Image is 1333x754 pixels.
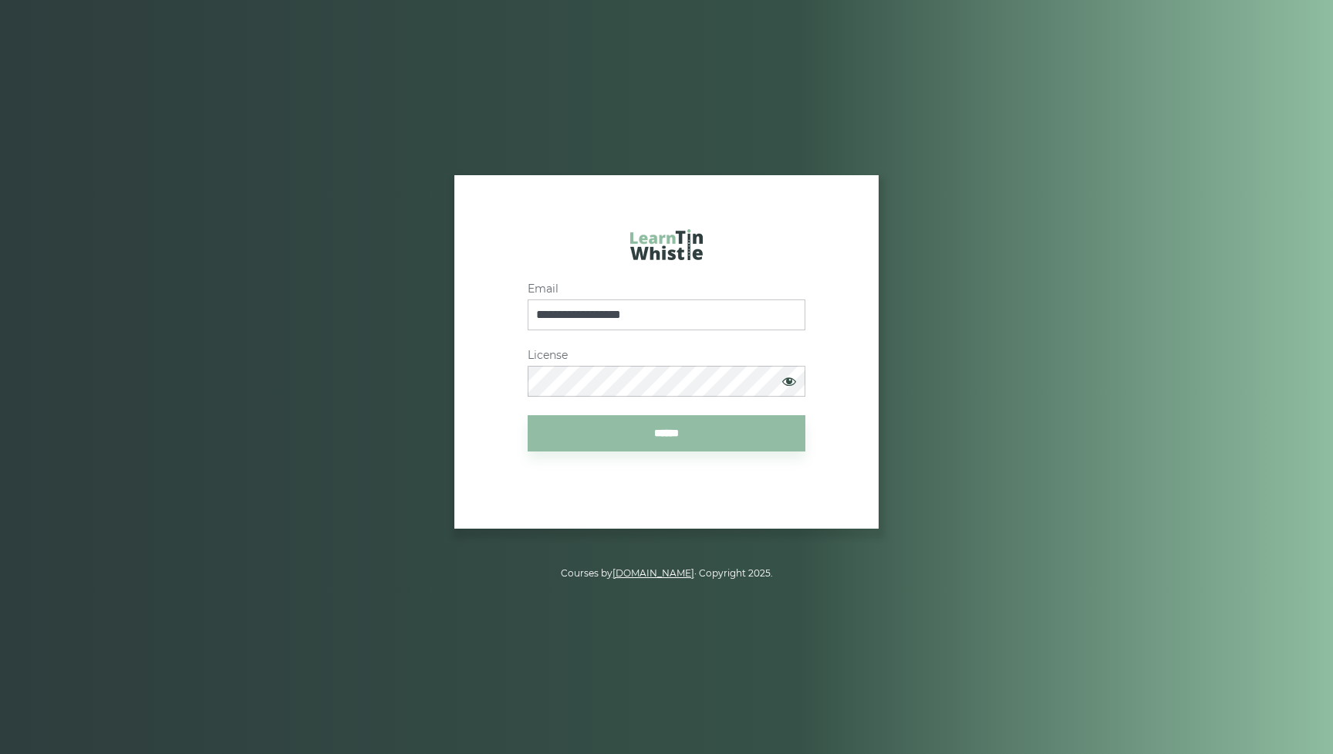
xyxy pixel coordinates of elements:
img: LearnTinWhistle.com [630,229,703,260]
a: [DOMAIN_NAME] [613,567,694,579]
label: Email [528,282,805,296]
label: License [528,349,805,362]
p: Courses by · Copyright 2025. [231,566,1102,581]
a: LearnTinWhistle.com [630,229,703,268]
